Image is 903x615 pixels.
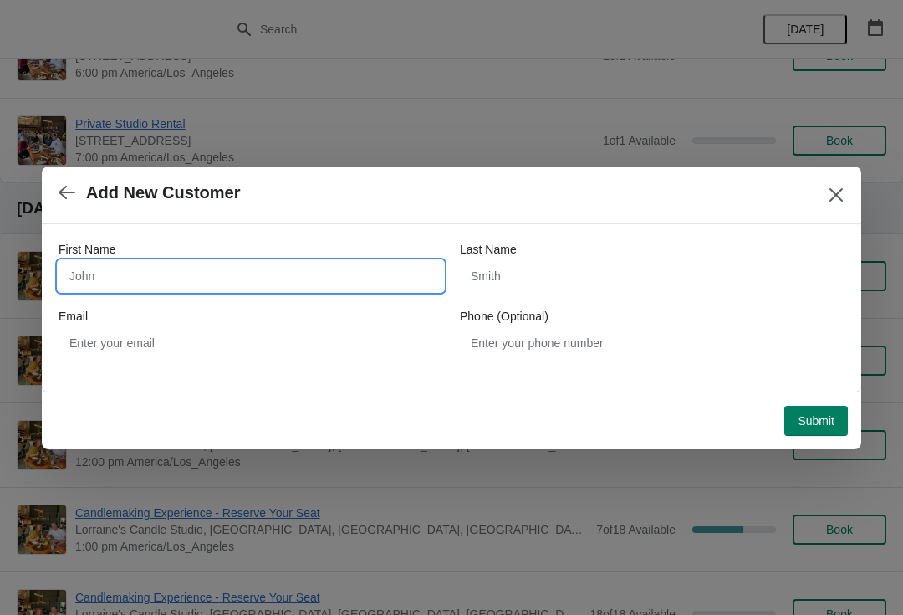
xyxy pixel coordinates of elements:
button: Close [821,180,851,210]
input: Smith [460,261,844,291]
label: Last Name [460,241,517,258]
label: First Name [59,241,115,258]
input: John [59,261,443,291]
button: Submit [784,406,848,436]
label: Phone (Optional) [460,308,548,325]
input: Enter your phone number [460,328,844,358]
h2: Add New Customer [86,183,240,202]
span: Submit [798,414,834,428]
label: Email [59,308,88,325]
input: Enter your email [59,328,443,358]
